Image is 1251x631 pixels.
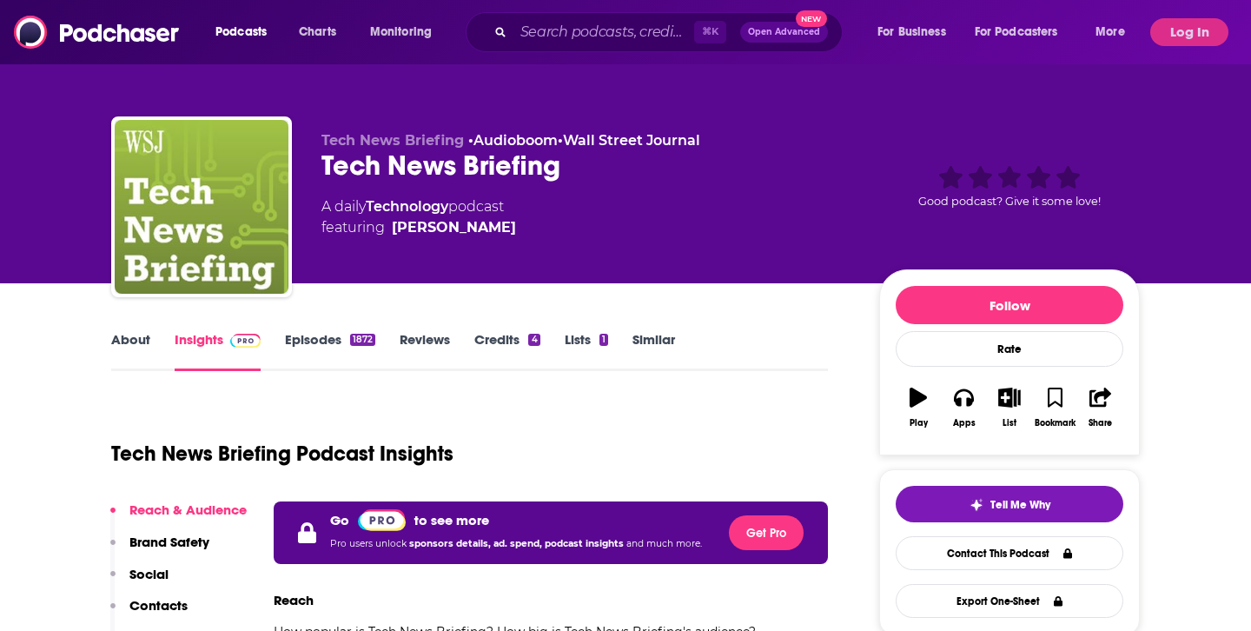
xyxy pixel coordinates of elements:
span: Good podcast? Give it some love! [918,195,1101,208]
button: Get Pro [729,515,804,550]
p: Brand Safety [129,534,209,550]
div: Bookmark [1035,418,1076,428]
button: open menu [963,18,1083,46]
p: to see more [414,512,489,528]
h3: Reach [274,592,314,608]
div: Apps [953,418,976,428]
button: open menu [203,18,289,46]
img: tell me why sparkle [970,498,983,512]
span: Open Advanced [748,28,820,37]
img: Podchaser Pro [358,509,406,531]
p: Social [129,566,169,582]
button: open menu [865,18,968,46]
div: List [1003,418,1016,428]
div: Share [1089,418,1112,428]
img: Tech News Briefing [115,120,288,294]
span: For Business [877,20,946,44]
button: Play [896,376,941,439]
a: Similar [632,331,675,371]
p: Reach & Audience [129,501,247,518]
div: Search podcasts, credits, & more... [482,12,859,52]
a: Amanda Lewellyn [392,217,516,238]
button: open menu [1083,18,1147,46]
p: Go [330,512,349,528]
button: Log In [1150,18,1228,46]
div: 1 [599,334,608,346]
span: New [796,10,827,27]
a: Pro website [358,508,406,531]
button: Open AdvancedNew [740,22,828,43]
a: Reviews [400,331,450,371]
p: Pro users unlock and much more. [330,531,702,557]
span: • [558,132,700,149]
button: tell me why sparkleTell Me Why [896,486,1123,522]
a: Lists1 [565,331,608,371]
div: Rate [896,331,1123,367]
span: For Podcasters [975,20,1058,44]
button: Follow [896,286,1123,324]
button: Export One-Sheet [896,584,1123,618]
img: Podchaser Pro [230,334,261,348]
button: open menu [358,18,454,46]
button: Apps [941,376,986,439]
a: Technology [366,198,448,215]
span: sponsors details, ad. spend, podcast insights [409,538,626,549]
span: Monitoring [370,20,432,44]
span: Tech News Briefing [321,132,464,149]
div: 1872 [350,334,375,346]
button: Contacts [110,597,188,629]
span: Tell Me Why [990,498,1050,512]
span: Podcasts [215,20,267,44]
div: 4 [528,334,539,346]
a: InsightsPodchaser Pro [175,331,261,371]
h1: Tech News Briefing Podcast Insights [111,441,453,467]
button: Share [1078,376,1123,439]
p: Contacts [129,597,188,614]
button: Reach & Audience [110,501,247,534]
button: List [987,376,1032,439]
a: Contact This Podcast [896,536,1123,570]
img: Podchaser - Follow, Share and Rate Podcasts [14,16,181,49]
button: Bookmark [1032,376,1077,439]
button: Brand Safety [110,534,209,566]
a: Charts [288,18,347,46]
a: Episodes1872 [285,331,375,371]
button: Social [110,566,169,598]
span: ⌘ K [694,21,726,43]
a: Wall Street Journal [563,132,700,149]
span: • [468,132,558,149]
a: Audioboom [473,132,558,149]
span: Charts [299,20,336,44]
div: Play [910,418,928,428]
span: More [1095,20,1125,44]
span: featuring [321,217,516,238]
div: Good podcast? Give it some love! [879,132,1140,240]
div: A daily podcast [321,196,516,238]
input: Search podcasts, credits, & more... [513,18,694,46]
a: Credits4 [474,331,539,371]
a: About [111,331,150,371]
